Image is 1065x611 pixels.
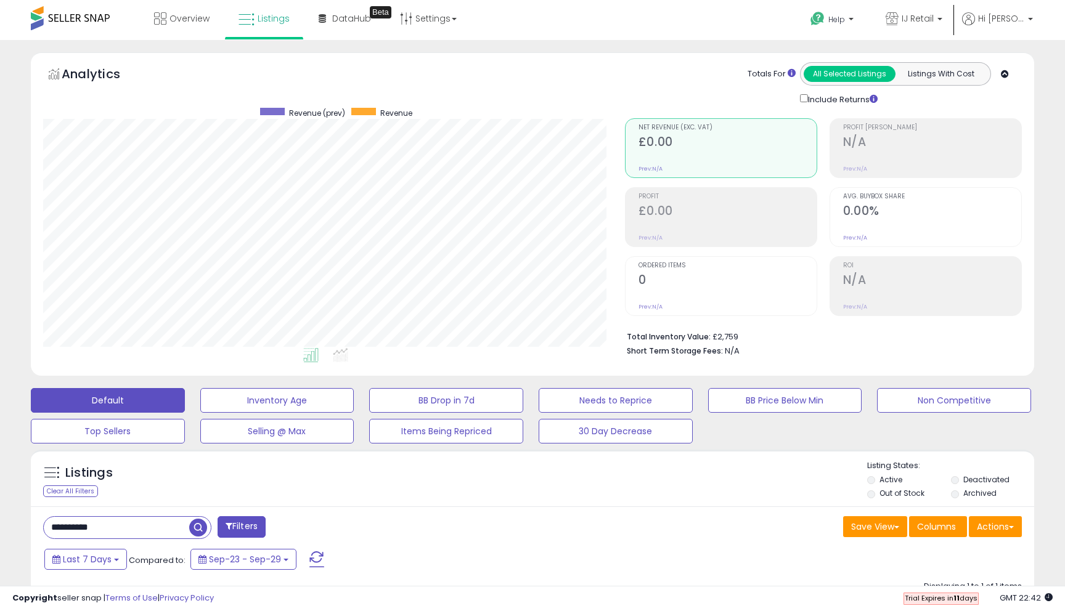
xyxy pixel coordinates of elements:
button: All Selected Listings [804,66,896,82]
a: Privacy Policy [160,592,214,604]
button: Filters [218,516,266,538]
span: Last 7 Days [63,553,112,565]
div: Include Returns [791,92,892,106]
span: Help [828,14,845,25]
span: IJ Retail [902,12,934,25]
span: Ordered Items [639,262,817,269]
h2: N/A [843,135,1021,152]
div: Tooltip anchor [370,6,391,18]
span: Compared to: [129,554,186,566]
a: Terms of Use [105,592,158,604]
button: Selling @ Max [200,419,354,443]
button: Non Competitive [877,388,1031,413]
b: 11 [953,593,960,603]
small: Prev: N/A [843,303,867,310]
span: Profit [PERSON_NAME] [843,124,1021,131]
div: Totals For [748,68,796,80]
h2: 0.00% [843,204,1021,221]
div: Clear All Filters [43,485,98,497]
span: Net Revenue (Exc. VAT) [639,124,817,131]
button: BB Price Below Min [708,388,862,413]
label: Archived [963,488,997,498]
b: Total Inventory Value: [627,331,711,342]
div: seller snap | | [12,593,214,604]
label: Out of Stock [879,488,924,498]
span: Avg. Buybox Share [843,193,1021,200]
span: ROI [843,262,1021,269]
button: BB Drop in 7d [369,388,523,413]
button: Last 7 Days [44,549,127,570]
button: Listings With Cost [895,66,987,82]
span: DataHub [332,12,371,25]
span: Trial Expires in days [905,593,977,603]
b: Short Term Storage Fees: [627,346,723,356]
h5: Analytics [62,65,144,86]
p: Listing States: [867,460,1034,472]
li: £2,759 [627,328,1013,343]
a: Help [801,2,866,40]
button: Needs to Reprice [539,388,693,413]
button: 30 Day Decrease [539,419,693,443]
span: Overview [169,12,210,25]
strong: Copyright [12,592,57,604]
span: Revenue [380,108,412,118]
h5: Listings [65,464,113,482]
label: Deactivated [963,474,1010,485]
button: Actions [969,516,1022,537]
h2: N/A [843,273,1021,289]
span: Hi [PERSON_NAME] [978,12,1024,25]
small: Prev: N/A [639,165,663,172]
span: Columns [917,520,956,533]
label: Active [879,474,902,485]
span: 2025-10-7 22:42 GMT [1000,592,1053,604]
button: Save View [843,516,907,537]
button: Sep-23 - Sep-29 [190,549,296,570]
span: N/A [725,345,740,357]
div: Displaying 1 to 1 of 1 items [924,581,1022,593]
button: Columns [909,516,967,537]
small: Prev: N/A [639,234,663,241]
button: Default [31,388,185,413]
h2: £0.00 [639,135,817,152]
h2: 0 [639,273,817,289]
button: Items Being Repriced [369,419,523,443]
small: Prev: N/A [843,234,867,241]
span: Revenue (prev) [289,108,345,118]
i: Get Help [810,11,825,26]
button: Top Sellers [31,419,185,443]
small: Prev: N/A [639,303,663,310]
a: Hi [PERSON_NAME] [962,12,1033,40]
small: Prev: N/A [843,165,867,172]
button: Inventory Age [200,388,354,413]
span: Listings [258,12,290,25]
span: Sep-23 - Sep-29 [209,553,281,565]
h2: £0.00 [639,204,817,221]
span: Profit [639,193,817,200]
